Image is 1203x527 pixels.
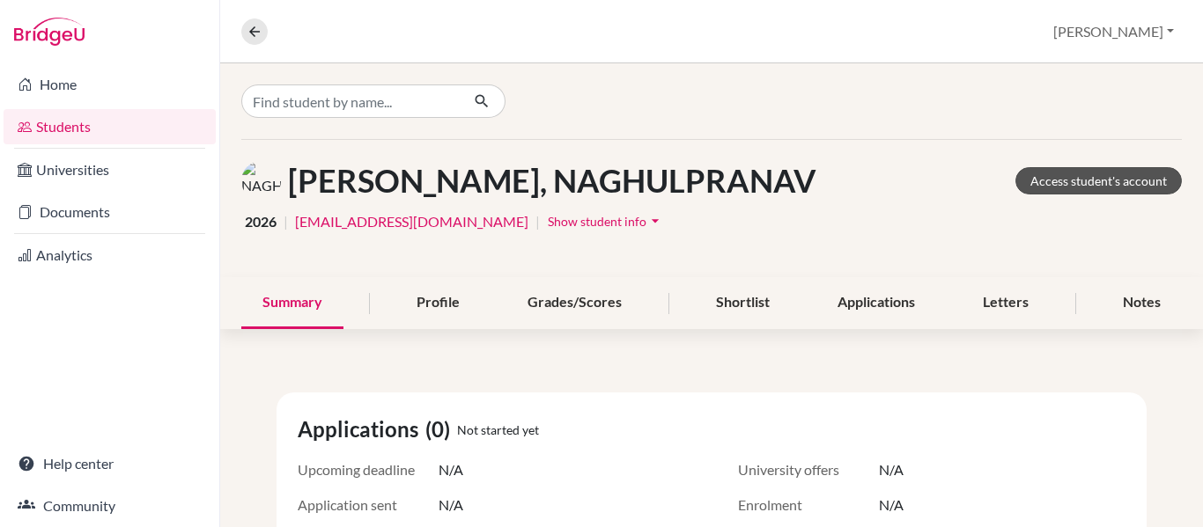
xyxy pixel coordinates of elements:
[547,208,665,235] button: Show student infoarrow_drop_down
[425,414,457,445] span: (0)
[298,494,439,516] span: Application sent
[298,459,439,480] span: Upcoming deadline
[395,277,481,329] div: Profile
[288,162,816,200] h1: [PERSON_NAME], NAGHULPRANAV
[646,212,664,230] i: arrow_drop_down
[457,421,539,439] span: Not started yet
[298,414,425,445] span: Applications
[506,277,643,329] div: Grades/Scores
[4,446,216,481] a: Help center
[4,238,216,273] a: Analytics
[4,488,216,523] a: Community
[241,161,281,201] img: NAGHULPRANAV TAMILSELVAN's avatar
[295,211,528,232] a: [EMAIL_ADDRESS][DOMAIN_NAME]
[1102,277,1182,329] div: Notes
[1045,15,1182,48] button: [PERSON_NAME]
[4,67,216,102] a: Home
[14,18,85,46] img: Bridge-U
[695,277,791,329] div: Shortlist
[535,211,540,232] span: |
[4,152,216,187] a: Universities
[439,494,463,516] span: N/A
[241,277,343,329] div: Summary
[4,109,216,144] a: Students
[439,459,463,480] span: N/A
[245,211,277,232] span: 2026
[738,494,879,516] span: Enrolment
[738,459,879,480] span: University offers
[879,459,904,480] span: N/A
[962,277,1050,329] div: Letters
[548,214,646,229] span: Show student info
[879,494,904,516] span: N/A
[284,211,288,232] span: |
[241,84,460,118] input: Find student by name...
[816,277,936,329] div: Applications
[1015,167,1182,194] a: Access student's account
[4,194,216,230] a: Documents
